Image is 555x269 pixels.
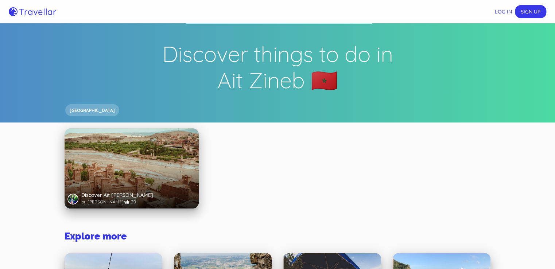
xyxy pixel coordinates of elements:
[65,105,122,112] a: [GEOGRAPHIC_DATA]
[65,128,199,208] a: Discover Aït Benhaddou Kasbah Dina YazidiDiscover Aït [PERSON_NAME]by [PERSON_NAME]•20
[515,5,546,19] button: Sign up
[81,192,153,198] h3: Discover Aït [PERSON_NAME]
[81,199,136,204] span: by [PERSON_NAME] • 20
[19,7,57,16] h5: Travellar
[65,104,119,116] div: [GEOGRAPHIC_DATA]
[9,7,57,16] a: Travellar
[65,232,127,241] h3: Explore more
[492,5,515,19] button: Log in
[65,108,119,113] span: [GEOGRAPHIC_DATA]
[161,41,394,93] h1: Discover things to do in Ait Zineb 🇲🇦
[68,194,78,204] img: Dina Yazidi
